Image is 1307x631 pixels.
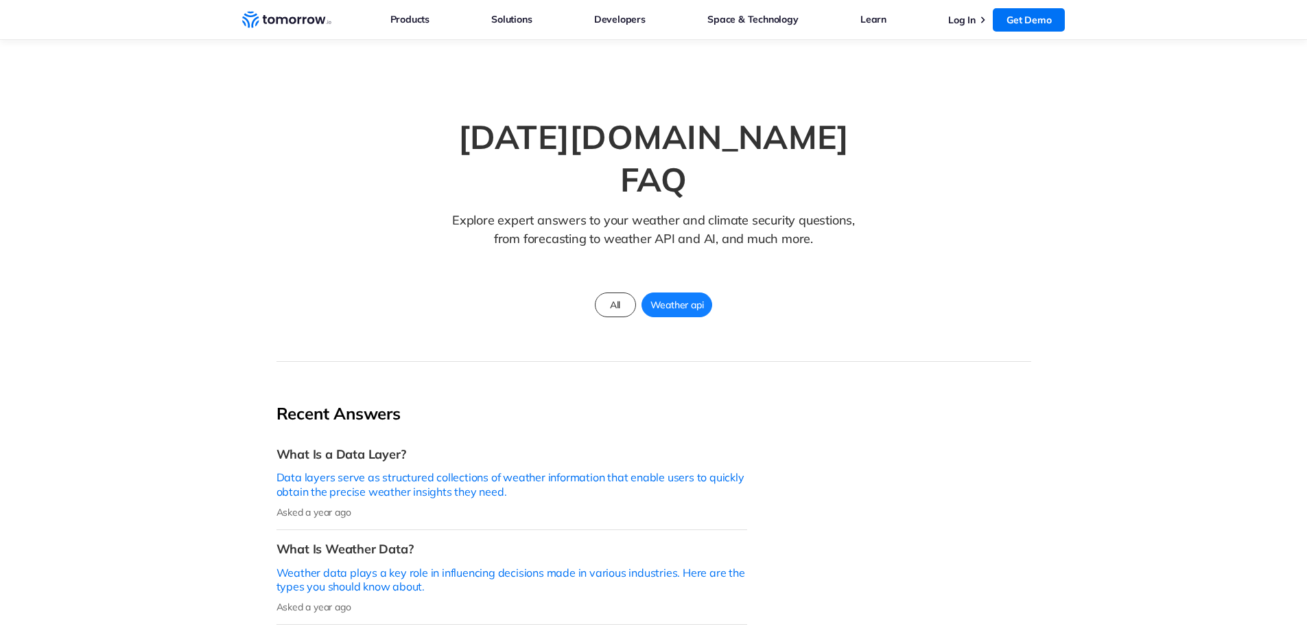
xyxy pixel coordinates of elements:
[595,292,636,317] a: All
[641,292,713,317] a: Weather api
[948,14,976,26] a: Log In
[421,115,887,201] h1: [DATE][DOMAIN_NAME] FAQ
[276,403,747,424] h2: Recent Answers
[276,446,747,462] h3: What Is a Data Layer?
[242,10,331,30] a: Home link
[276,541,747,557] h3: What Is Weather Data?
[860,10,886,28] a: Learn
[276,566,747,595] p: Weather data plays a key role in influencing decisions made in various industries. Here are the t...
[594,10,646,28] a: Developers
[491,10,532,28] a: Solutions
[993,8,1065,32] a: Get Demo
[276,506,747,518] p: Asked a year ago
[642,296,712,314] span: Weather api
[390,10,429,28] a: Products
[602,296,628,314] span: All
[276,435,747,530] a: What Is a Data Layer?Data layers serve as structured collections of weather information that enab...
[276,530,747,625] a: What Is Weather Data?Weather data plays a key role in influencing decisions made in various indus...
[707,10,798,28] a: Space & Technology
[446,211,861,269] p: Explore expert answers to your weather and climate security questions, from forecasting to weathe...
[276,470,747,499] p: Data layers serve as structured collections of weather information that enable users to quickly o...
[276,601,747,613] p: Asked a year ago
